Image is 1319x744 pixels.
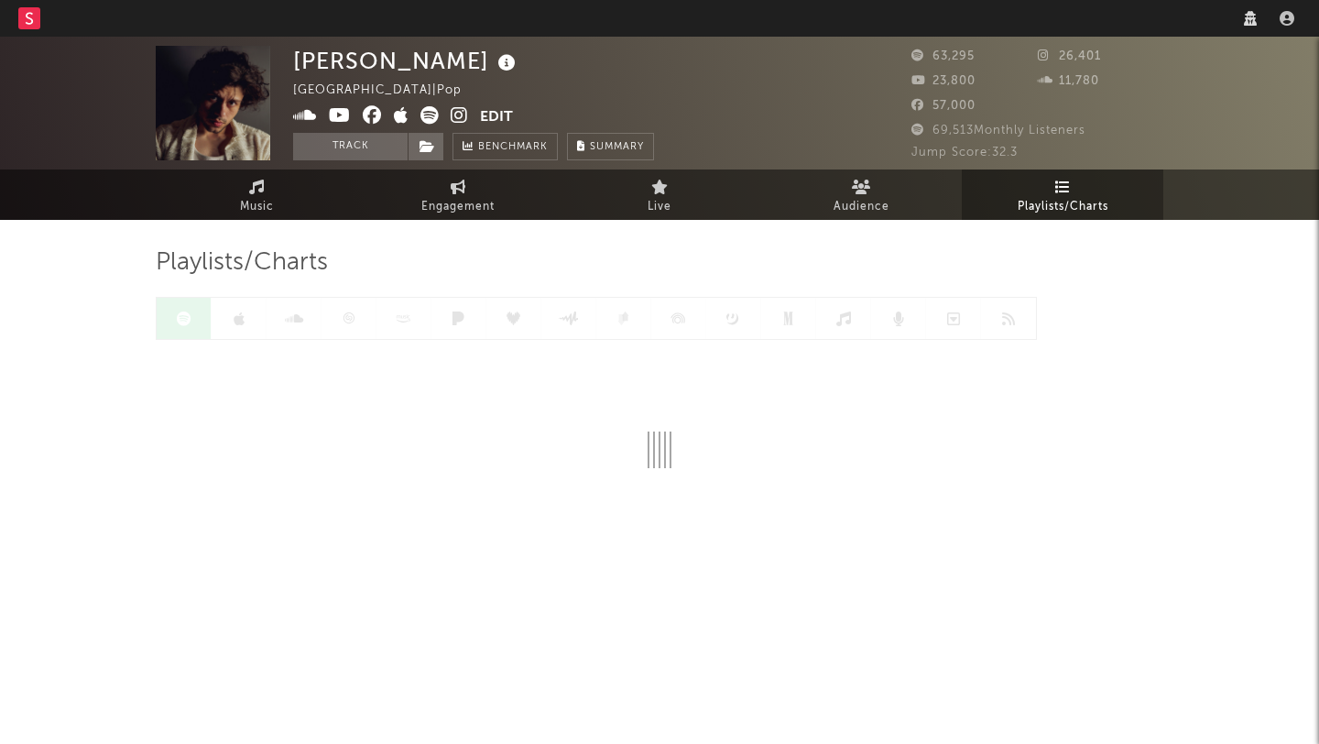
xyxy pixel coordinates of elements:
span: Music [240,196,274,218]
span: Live [648,196,671,218]
button: Summary [567,133,654,160]
a: Audience [760,170,962,220]
span: 23,800 [911,75,976,87]
span: Benchmark [478,137,548,159]
span: Jump Score: 32.3 [911,147,1018,159]
div: [PERSON_NAME] [293,46,520,76]
span: 69,513 Monthly Listeners [911,125,1085,137]
a: Benchmark [452,133,558,160]
a: Playlists/Charts [962,170,1163,220]
span: 57,000 [911,100,976,112]
button: Track [293,133,408,160]
span: 11,780 [1038,75,1099,87]
span: Playlists/Charts [1018,196,1108,218]
span: 26,401 [1038,50,1101,62]
span: Playlists/Charts [156,252,328,274]
span: 63,295 [911,50,975,62]
div: [GEOGRAPHIC_DATA] | Pop [293,80,483,102]
span: Audience [834,196,889,218]
a: Engagement [357,170,559,220]
a: Music [156,170,357,220]
a: Live [559,170,760,220]
span: Engagement [421,196,495,218]
button: Edit [480,106,513,129]
span: Summary [590,142,644,152]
